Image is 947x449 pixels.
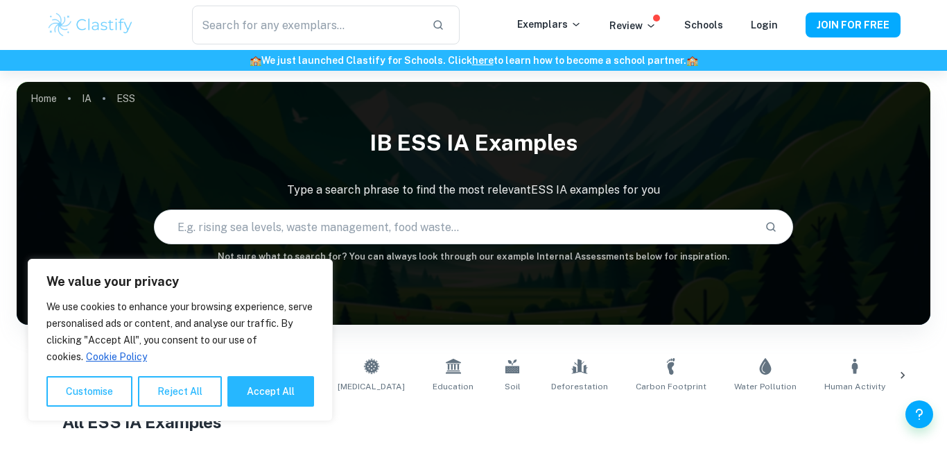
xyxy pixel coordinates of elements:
[250,55,261,66] span: 🏫
[46,11,134,39] img: Clastify logo
[338,380,405,393] span: [MEDICAL_DATA]
[46,298,314,365] p: We use cookies to enhance your browsing experience, serve personalised ads or content, and analys...
[686,55,698,66] span: 🏫
[28,259,333,421] div: We value your privacy
[751,19,778,31] a: Login
[759,215,783,239] button: Search
[734,380,797,393] span: Water Pollution
[824,380,885,393] span: Human Activity
[227,376,314,407] button: Accept All
[3,53,944,68] h6: We just launched Clastify for Schools. Click to learn how to become a school partner.
[551,380,608,393] span: Deforestation
[609,18,657,33] p: Review
[31,89,57,108] a: Home
[85,350,148,363] a: Cookie Policy
[46,273,314,290] p: We value your privacy
[433,380,473,393] span: Education
[46,376,132,407] button: Customise
[636,380,706,393] span: Carbon Footprint
[472,55,494,66] a: here
[684,19,723,31] a: Schools
[82,89,92,108] a: IA
[17,121,930,165] h1: IB ESS IA examples
[62,409,885,434] h1: All ESS IA Examples
[505,380,521,393] span: Soil
[17,250,930,264] h6: Not sure what to search for? You can always look through our example Internal Assessments below f...
[116,91,135,106] p: ESS
[192,6,421,44] input: Search for any exemplars...
[517,17,582,32] p: Exemplars
[806,12,901,37] button: JOIN FOR FREE
[17,182,930,198] p: Type a search phrase to find the most relevant ESS IA examples for you
[905,400,933,428] button: Help and Feedback
[155,207,754,246] input: E.g. rising sea levels, waste management, food waste...
[138,376,222,407] button: Reject All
